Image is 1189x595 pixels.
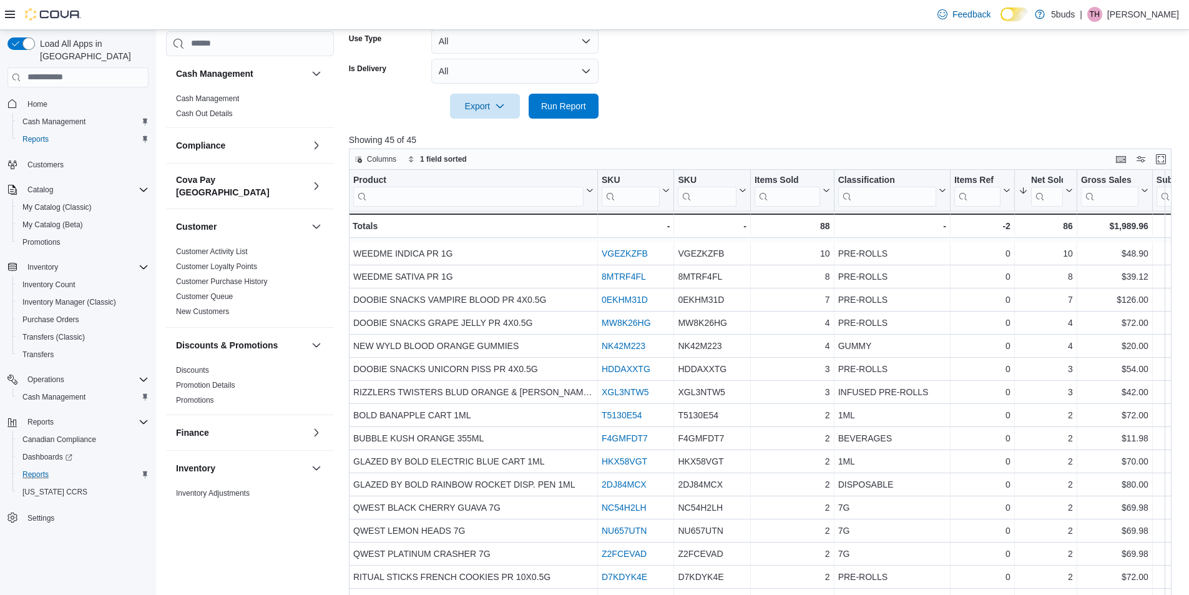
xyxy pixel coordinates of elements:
a: Cash Management [17,114,91,129]
span: Promotions [17,235,149,250]
div: - [838,219,946,234]
div: 2 [755,454,830,469]
div: 0 [954,361,1010,376]
a: XGL3NTW5 [602,387,648,397]
div: VGEZKZFB [678,246,746,261]
button: Inventory [176,462,306,475]
a: Reports [17,132,54,147]
span: Customer Activity List [176,247,248,257]
div: 8 [755,269,830,284]
div: 10 [1019,246,1073,261]
button: My Catalog (Beta) [12,216,154,234]
span: Inventory Adjustments [176,488,250,498]
div: 0 [954,477,1010,492]
div: GUMMY [838,338,946,353]
div: PRE-ROLLS [838,292,946,307]
div: 10 [755,246,830,261]
div: 0 [954,338,1010,353]
button: Finance [309,425,324,440]
div: 0 [954,246,1010,261]
span: Inventory Count [22,280,76,290]
a: My Catalog (Classic) [17,200,97,215]
span: Cash Management [176,94,239,104]
span: Columns [367,154,396,164]
button: Customer [176,220,306,233]
button: Inventory Manager (Classic) [12,293,154,311]
span: Cash Out Details [176,109,233,119]
span: Reports [22,134,49,144]
button: Items Ref [954,174,1010,206]
a: Promotions [17,235,66,250]
span: Discounts [176,365,209,375]
div: WEEDME INDICA PR 1G [353,246,594,261]
div: HKX58VGT [678,454,746,469]
span: Operations [22,372,149,387]
div: PRE-ROLLS [838,246,946,261]
button: Promotions [12,234,154,251]
div: PRE-ROLLS [838,315,946,330]
button: [US_STATE] CCRS [12,483,154,501]
div: BUBBLE KUSH ORANGE 355ML [353,431,594,446]
span: Inventory Count [17,277,149,292]
a: Z2FCEVAD [602,549,647,559]
span: Catalog [22,182,149,197]
span: Reports [17,467,149,482]
div: HDDAXXTG [678,361,746,376]
span: Purchase Orders [17,312,149,327]
span: Run Report [541,100,586,112]
span: Reports [22,470,49,479]
a: MW8K26HG [602,318,651,328]
a: HDDAXXTG [602,364,650,374]
button: Inventory [22,260,63,275]
button: Cova Pay [GEOGRAPHIC_DATA] [176,174,306,199]
a: VGEZKZFB [602,248,648,258]
button: Operations [22,372,69,387]
div: $80.00 [1081,477,1148,492]
p: 5buds [1051,7,1075,22]
h3: Discounts & Promotions [176,339,278,352]
button: Classification [838,174,946,206]
a: Dashboards [12,448,154,466]
a: New Customers [176,307,229,316]
span: Customers [27,160,64,170]
div: $70.00 [1081,454,1148,469]
a: [US_STATE] CCRS [17,484,92,499]
span: Promotion Details [176,380,235,390]
div: Totals [353,219,594,234]
span: Customer Loyalty Points [176,262,257,272]
span: Canadian Compliance [22,435,96,445]
a: Cash Management [176,94,239,103]
span: Reports [17,132,149,147]
span: Customer Queue [176,292,233,302]
div: $54.00 [1081,361,1148,376]
div: QWEST BLACK CHERRY GUAVA 7G [353,500,594,515]
label: Use Type [349,34,381,44]
div: 86 [1019,219,1073,234]
button: Export [450,94,520,119]
span: Inventory Manager (Classic) [22,297,116,307]
div: NK42M223 [678,338,746,353]
a: 0EKHM31D [602,295,648,305]
button: Inventory [309,461,324,476]
span: Dark Mode [1001,21,1001,22]
div: BOLD BANAPPLE CART 1ML [353,408,594,423]
a: NU657UTN [602,526,647,536]
div: Product [353,174,584,206]
div: Classification [838,174,936,206]
div: DOOBIE SNACKS VAMPIRE BLOOD PR 4X0.5G [353,292,594,307]
h3: Cash Management [176,67,253,80]
div: PRE-ROLLS [838,361,946,376]
button: Discounts & Promotions [309,338,324,353]
button: Compliance [176,139,306,152]
a: D7KDYK4E [602,572,647,582]
button: Transfers [12,346,154,363]
button: Cova Pay [GEOGRAPHIC_DATA] [309,179,324,194]
span: Purchase Orders [22,315,79,325]
a: Promotion Details [176,381,235,390]
a: HKX58VGT [602,456,647,466]
span: Dashboards [22,452,72,462]
nav: Complex example [7,90,149,559]
div: 2DJ84MCX [678,477,746,492]
button: Compliance [309,138,324,153]
div: MW8K26HG [678,315,746,330]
